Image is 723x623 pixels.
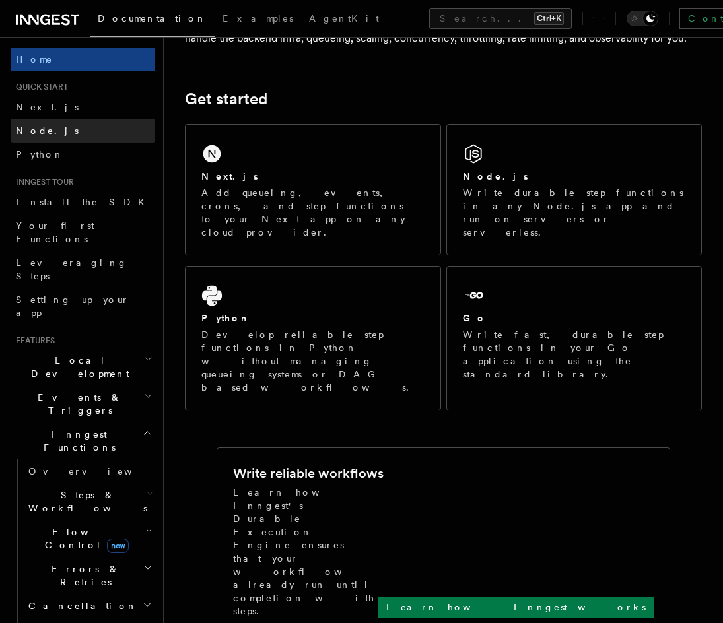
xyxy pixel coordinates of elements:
[11,348,155,385] button: Local Development
[11,143,155,166] a: Python
[90,4,215,37] a: Documentation
[223,13,293,24] span: Examples
[215,4,301,36] a: Examples
[463,328,686,381] p: Write fast, durable step functions in your Go application using the standard library.
[23,483,155,520] button: Steps & Workflows
[11,82,68,92] span: Quick start
[11,288,155,325] a: Setting up your app
[11,335,55,346] span: Features
[16,125,79,136] span: Node.js
[11,391,144,417] span: Events & Triggers
[627,11,658,26] button: Toggle dark mode
[11,251,155,288] a: Leveraging Steps
[233,464,384,482] h2: Write reliable workflows
[201,328,425,394] p: Develop reliable step functions in Python without managing queueing systems or DAG based workflows.
[11,385,155,422] button: Events & Triggers
[11,428,143,454] span: Inngest Functions
[11,422,155,459] button: Inngest Functions
[185,266,441,410] a: PythonDevelop reliable step functions in Python without managing queueing systems or DAG based wo...
[11,48,155,71] a: Home
[534,12,564,25] kbd: Ctrl+K
[378,597,654,618] a: Learn how Inngest works
[16,294,129,318] span: Setting up your app
[309,13,379,24] span: AgentKit
[233,486,378,618] p: Learn how Inngest's Durable Execution Engine ensures that your workflow already run until complet...
[11,354,144,380] span: Local Development
[23,594,155,618] button: Cancellation
[16,197,153,207] span: Install the SDK
[446,266,703,410] a: GoWrite fast, durable step functions in your Go application using the standard library.
[16,220,94,244] span: Your first Functions
[11,190,155,214] a: Install the SDK
[23,525,145,552] span: Flow Control
[107,539,129,553] span: new
[98,13,207,24] span: Documentation
[23,520,155,557] button: Flow Controlnew
[16,149,64,160] span: Python
[23,562,143,589] span: Errors & Retries
[463,311,487,325] h2: Go
[446,124,703,255] a: Node.jsWrite durable step functions in any Node.js app and run on servers or serverless.
[11,214,155,251] a: Your first Functions
[23,459,155,483] a: Overview
[23,599,137,612] span: Cancellation
[23,557,155,594] button: Errors & Retries
[16,53,53,66] span: Home
[463,186,686,239] p: Write durable step functions in any Node.js app and run on servers or serverless.
[201,186,425,239] p: Add queueing, events, crons, and step functions to your Next app on any cloud provider.
[463,170,528,183] h2: Node.js
[429,8,572,29] button: Search...Ctrl+K
[201,170,258,183] h2: Next.js
[185,124,441,255] a: Next.jsAdd queueing, events, crons, and step functions to your Next app on any cloud provider.
[16,102,79,112] span: Next.js
[301,4,387,36] a: AgentKit
[11,119,155,143] a: Node.js
[201,311,250,325] h2: Python
[16,257,127,281] span: Leveraging Steps
[28,466,164,476] span: Overview
[11,177,74,187] span: Inngest tour
[11,95,155,119] a: Next.js
[386,601,646,614] p: Learn how Inngest works
[23,488,147,515] span: Steps & Workflows
[185,90,267,108] a: Get started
